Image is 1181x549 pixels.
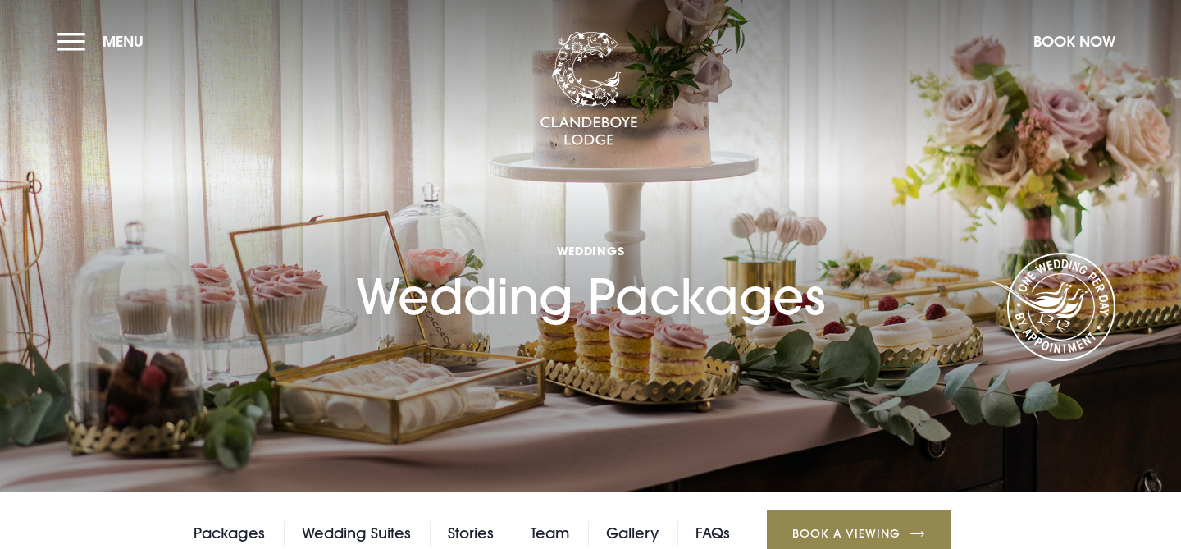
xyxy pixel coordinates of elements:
[540,32,638,147] img: Clandeboye Lodge
[57,24,152,59] button: Menu
[695,521,730,546] a: FAQs
[606,521,659,546] a: Gallery
[356,243,825,258] span: Weddings
[194,521,265,546] a: Packages
[302,521,411,546] a: Wedding Suites
[448,521,494,546] a: Stories
[1025,24,1124,59] button: Book Now
[356,175,825,326] h1: Wedding Packages
[531,521,569,546] a: Team
[103,32,144,51] span: Menu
